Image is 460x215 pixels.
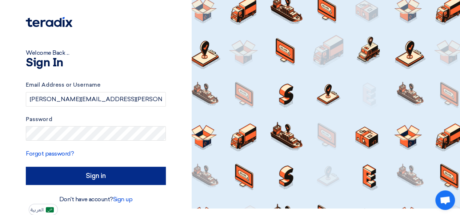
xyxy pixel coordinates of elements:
[26,17,72,27] img: Teradix logo
[26,81,166,89] label: Email Address or Username
[435,190,455,210] div: Open chat
[26,115,166,124] label: Password
[46,207,54,212] img: ar-AR.png
[113,196,133,203] a: Sign up
[26,150,74,157] a: Forgot password?
[26,167,166,185] input: Sign in
[26,195,166,204] div: Don't have account?
[26,92,166,107] input: Enter your business email or username
[31,207,44,212] span: العربية
[26,57,166,69] h1: Sign In
[26,49,166,57] div: Welcome Back ...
